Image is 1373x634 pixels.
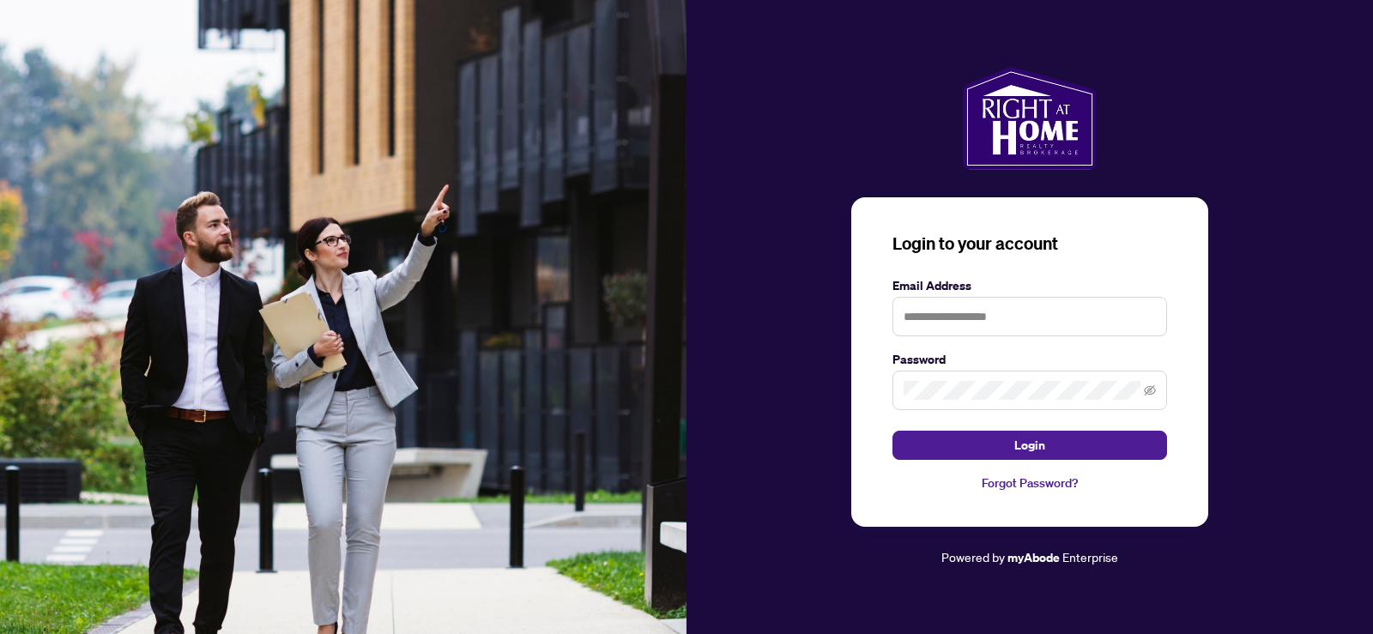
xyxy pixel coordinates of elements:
a: myAbode [1007,548,1060,567]
span: Login [1014,432,1045,459]
label: Password [892,350,1167,369]
span: Powered by [941,549,1005,565]
img: ma-logo [963,67,1096,170]
h3: Login to your account [892,232,1167,256]
span: Enterprise [1062,549,1118,565]
button: Login [892,431,1167,460]
span: eye-invisible [1144,384,1156,396]
label: Email Address [892,276,1167,295]
a: Forgot Password? [892,474,1167,492]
